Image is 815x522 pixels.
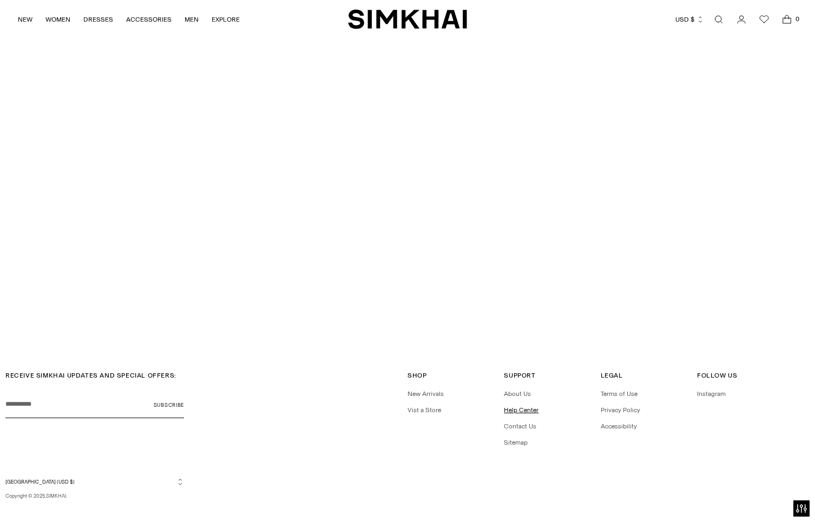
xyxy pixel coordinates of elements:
[5,492,184,500] p: Copyright © 2025, .
[697,372,737,379] span: Follow Us
[46,493,66,499] a: SIMKHAI
[697,390,726,398] a: Instagram
[377,307,439,315] span: SPRING 2026 SHOW
[154,391,184,418] button: Subscribe
[5,372,176,379] span: RECEIVE SIMKHAI UPDATES AND SPECIAL OFFERS:
[504,422,536,430] a: Contact Us
[731,9,752,30] a: Go to the account page
[601,390,637,398] a: Terms of Use
[776,9,798,30] a: Open cart modal
[601,422,637,430] a: Accessibility
[792,14,802,24] span: 0
[504,390,531,398] a: About Us
[675,8,704,31] button: USD $
[504,439,528,446] a: Sitemap
[407,372,426,379] span: Shop
[185,8,199,31] a: MEN
[377,307,439,318] a: SPRING 2026 SHOW
[83,8,113,31] a: DRESSES
[708,9,729,30] a: Open search modal
[18,8,32,31] a: NEW
[601,406,640,414] a: Privacy Policy
[407,390,444,398] a: New Arrivals
[753,9,775,30] a: Wishlist
[45,8,70,31] a: WOMEN
[126,8,172,31] a: ACCESSORIES
[407,406,441,414] a: Vist a Store
[601,372,623,379] span: Legal
[212,8,240,31] a: EXPLORE
[5,478,184,486] button: [GEOGRAPHIC_DATA] (USD $)
[504,406,538,414] a: Help Center
[504,372,535,379] span: Support
[348,9,467,30] a: SIMKHAI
